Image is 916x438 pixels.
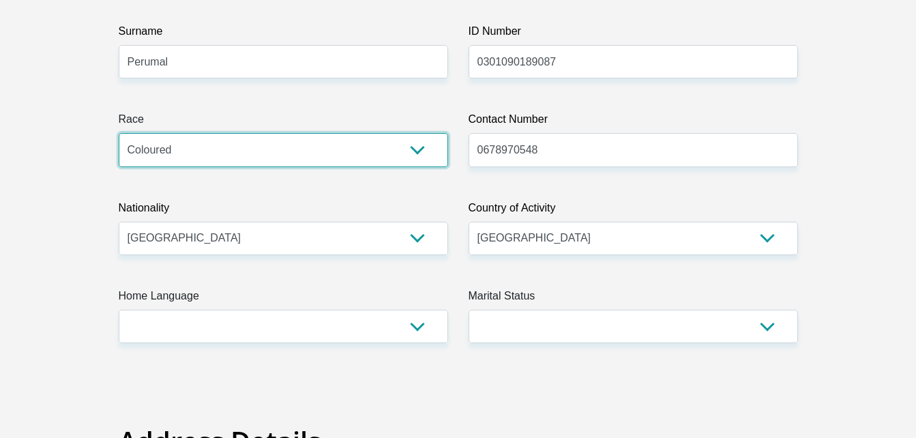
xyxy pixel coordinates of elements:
[119,45,448,78] input: Surname
[119,111,448,133] label: Race
[469,45,798,78] input: ID Number
[469,23,798,45] label: ID Number
[469,133,798,166] input: Contact Number
[469,288,798,310] label: Marital Status
[119,288,448,310] label: Home Language
[119,23,448,45] label: Surname
[469,111,798,133] label: Contact Number
[119,200,448,222] label: Nationality
[469,200,798,222] label: Country of Activity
